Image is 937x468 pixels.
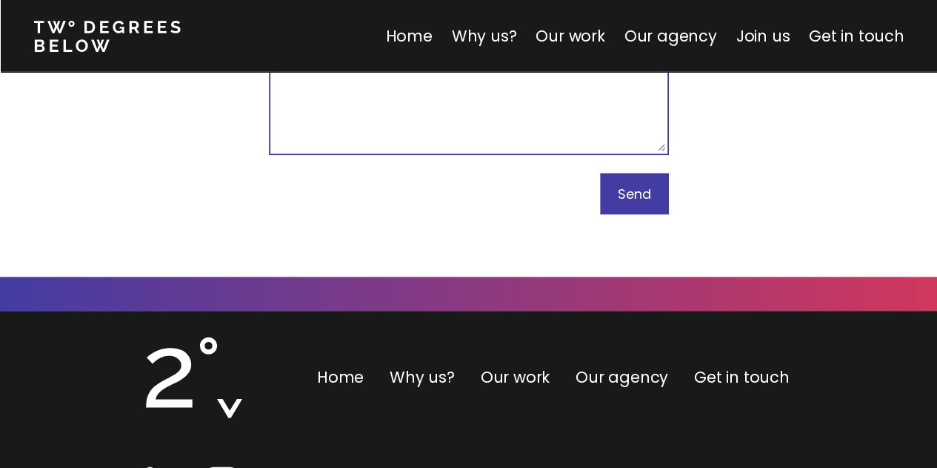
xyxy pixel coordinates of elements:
[451,25,516,47] a: Why us?
[576,366,668,388] a: Our agency
[809,25,904,47] a: Get in touch
[269,7,669,155] textarea: Your message
[600,173,669,214] button: Send
[385,25,432,47] a: Home
[317,366,364,388] a: Home
[618,185,651,203] span: Send
[390,366,455,388] a: Why us?
[481,366,550,388] a: Our work
[736,25,790,47] a: Join us
[536,25,604,47] a: Our work
[624,25,716,47] a: Our agency
[694,366,789,388] a: Get in touch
